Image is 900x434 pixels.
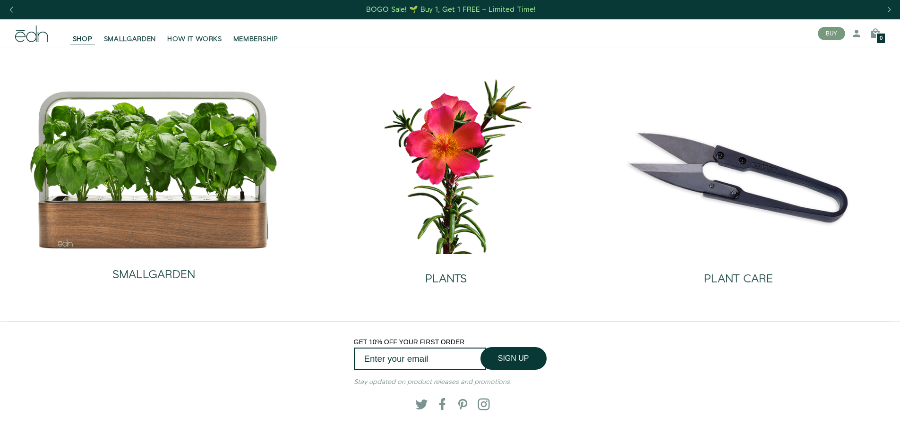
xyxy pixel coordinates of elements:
[480,347,547,370] button: SIGN UP
[880,36,883,41] span: 0
[112,269,195,281] h2: SMALLGARDEN
[704,273,773,285] h2: PLANT CARE
[600,254,877,293] a: PLANT CARE
[233,34,278,44] span: MEMBERSHIP
[67,23,98,44] a: SHOP
[818,27,845,40] button: BUY
[98,23,162,44] a: SMALLGARDEN
[104,34,156,44] span: SMALLGARDEN
[73,34,93,44] span: SHOP
[354,377,510,387] em: Stay updated on product releases and promotions
[425,273,467,285] h2: PLANTS
[827,406,891,429] iframe: Opens a widget where you can find more information
[366,5,536,15] div: BOGO Sale! 🌱 Buy 1, Get 1 FREE – Limited Time!
[162,23,227,44] a: HOW IT WORKS
[354,338,465,346] span: GET 10% OFF YOUR FIRST ORDER
[354,348,486,370] input: Enter your email
[228,23,284,44] a: MEMBERSHIP
[167,34,222,44] span: HOW IT WORKS
[308,254,585,293] a: PLANTS
[29,250,278,289] a: SMALLGARDEN
[365,2,537,17] a: BOGO Sale! 🌱 Buy 1, Get 1 FREE – Limited Time!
